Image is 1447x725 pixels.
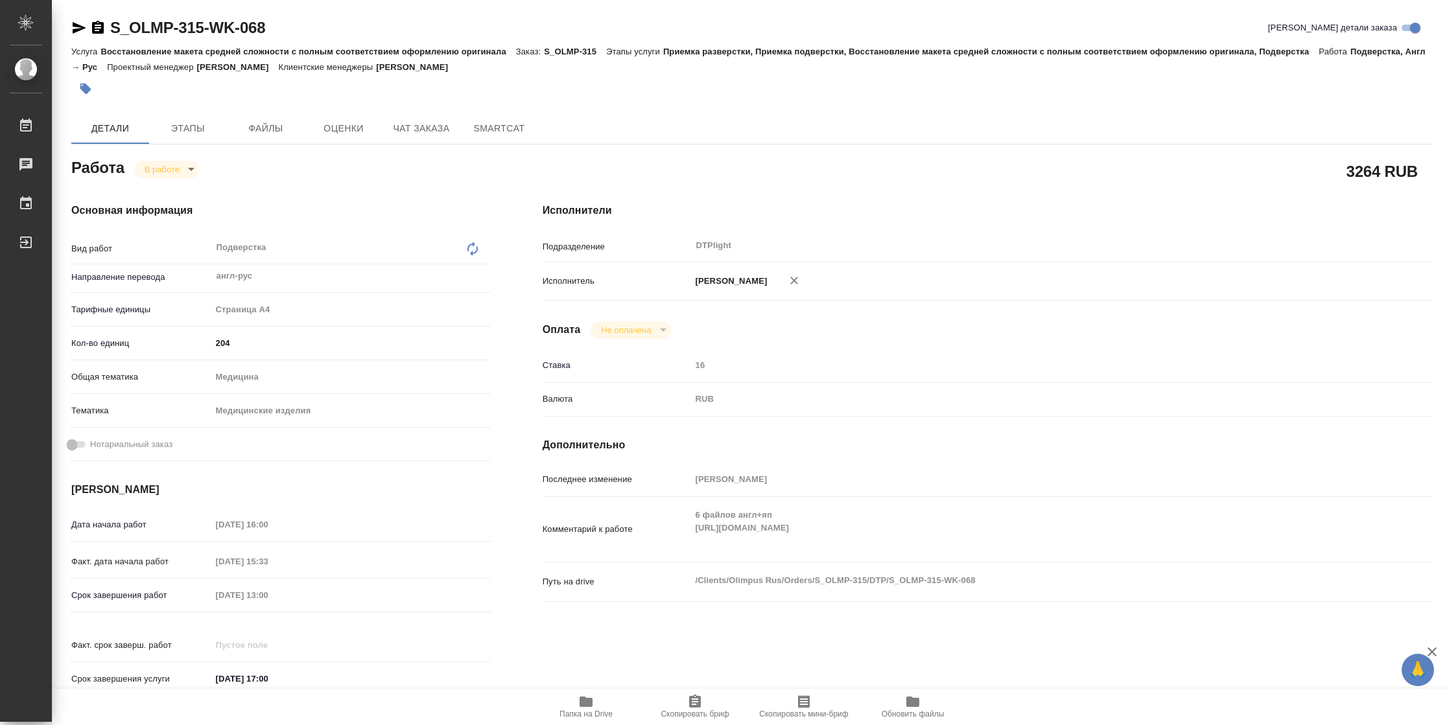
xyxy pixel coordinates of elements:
[1407,656,1429,684] span: 🙏
[606,47,663,56] p: Этапы услуги
[691,388,1359,410] div: RUB
[100,47,515,56] p: Восстановление макета средней сложности с полным соответствием оформлению оригинала
[235,121,297,137] span: Файлы
[780,266,808,295] button: Удалить исполнителя
[597,325,655,336] button: Не оплачена
[71,337,211,350] p: Кол-во единиц
[543,575,691,588] p: Путь на drive
[71,555,211,568] p: Факт. дата начала работ
[691,470,1359,489] input: Пустое поле
[211,366,491,388] div: Медицина
[691,570,1359,592] textarea: /Clients/Olimpus Rus/Orders/S_OLMP-315/DTP/S_OLMP-315-WK-068
[71,589,211,602] p: Срок завершения работ
[211,636,325,654] input: Пустое поле
[691,504,1359,552] textarea: 6 файлов англ+яп [URL][DOMAIN_NAME]
[157,121,219,137] span: Этапы
[543,203,1433,218] h4: Исполнители
[1347,160,1418,182] h2: 3264 RUB
[882,709,945,719] span: Обновить файлы
[691,356,1359,374] input: Пустое поле
[390,121,453,137] span: Чат заказа
[661,709,729,719] span: Скопировать бриф
[71,242,211,255] p: Вид работ
[141,164,183,175] button: В работе
[543,359,691,372] p: Ставка
[71,482,491,498] h4: [PERSON_NAME]
[71,371,211,384] p: Общая тематика
[544,47,606,56] p: S_OLMP-315
[376,62,458,72] p: [PERSON_NAME]
[71,47,100,56] p: Услуга
[71,203,491,218] h4: Основная информация
[312,121,375,137] span: Оценки
[90,438,172,451] span: Нотариальный заказ
[71,404,211,417] p: Тематика
[71,639,211,652] p: Факт. срок заверш. работ
[468,121,530,137] span: SmartCat
[516,47,544,56] p: Заказ:
[79,121,141,137] span: Детали
[197,62,279,72] p: [PERSON_NAME]
[1268,21,1397,34] span: [PERSON_NAME] детали заказа
[543,275,691,288] p: Исполнитель
[71,75,100,103] button: Добавить тэг
[211,552,325,571] input: Пустое поле
[278,62,376,72] p: Клиентские менеджеры
[211,586,325,604] input: Пустое поле
[110,19,265,36] a: S_OLMP-315-WK-068
[211,515,325,534] input: Пустое поле
[543,322,581,338] h4: Оплата
[134,161,199,178] div: В работе
[1402,654,1434,686] button: 🙏
[71,271,211,284] p: Направление перевода
[543,473,691,486] p: Последнее изменение
[559,709,613,719] span: Папка на Drive
[71,155,124,178] h2: Работа
[663,47,1319,56] p: Приемка разверстки, Приемка подверстки, Восстановление макета средней сложности с полным соответс...
[691,275,768,288] p: [PERSON_NAME]
[858,689,967,725] button: Обновить файлы
[759,709,848,719] span: Скопировать мини-бриф
[543,437,1433,453] h4: Дополнительно
[1319,47,1350,56] p: Работа
[211,299,491,321] div: Страница А4
[211,400,491,422] div: Медицинские изделия
[543,240,691,253] p: Подразделение
[749,689,858,725] button: Скопировать мини-бриф
[90,20,106,36] button: Скопировать ссылку
[71,673,211,685] p: Срок завершения услуги
[532,689,641,725] button: Папка на Drive
[211,669,325,688] input: ✎ Введи что-нибудь
[71,20,87,36] button: Скопировать ссылку для ЯМессенджера
[71,303,211,316] p: Тарифные единицы
[107,62,196,72] p: Проектный менеджер
[543,393,691,406] p: Валюта
[71,518,211,531] p: Дата начала работ
[591,321,670,339] div: В работе
[543,523,691,536] p: Комментарий к работе
[211,334,491,352] input: ✎ Введи что-нибудь
[641,689,749,725] button: Скопировать бриф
